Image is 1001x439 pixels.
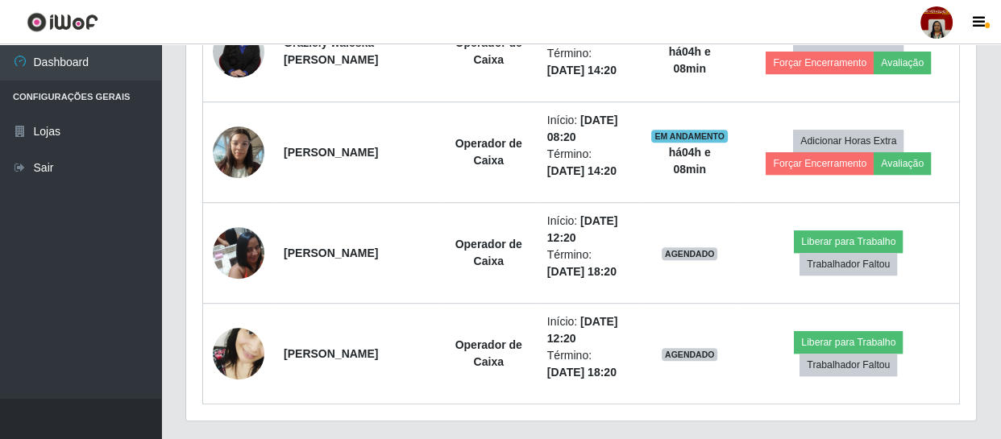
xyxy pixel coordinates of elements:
li: Término: [547,347,632,381]
time: [DATE] 14:20 [547,64,617,77]
button: Liberar para Trabalho [794,230,903,253]
time: [DATE] 12:20 [547,315,618,345]
time: [DATE] 08:20 [547,114,618,143]
img: 1716827942776.jpeg [213,218,264,287]
strong: [PERSON_NAME] [284,146,378,159]
span: AGENDADO [662,348,718,361]
strong: há 04 h e 08 min [669,45,711,75]
strong: Operador de Caixa [455,238,522,267]
li: Término: [547,246,632,280]
img: 1728318910753.jpeg [213,13,264,90]
button: Forçar Encerramento [766,52,874,74]
li: Início: [547,213,632,246]
img: 1735410099606.jpeg [213,118,264,186]
button: Adicionar Horas Extra [793,130,903,152]
img: CoreUI Logo [27,12,98,32]
li: Término: [547,146,632,180]
strong: [PERSON_NAME] [284,246,378,259]
li: Início: [547,313,632,347]
strong: Operador de Caixa [455,137,522,167]
strong: há 04 h e 08 min [669,146,711,176]
button: Trabalhador Faltou [800,253,897,275]
span: EM ANDAMENTO [651,130,728,143]
button: Avaliação [874,152,931,175]
strong: [PERSON_NAME] [284,347,378,360]
li: Início: [547,112,632,146]
button: Trabalhador Faltou [800,354,897,376]
button: Forçar Encerramento [766,152,874,175]
time: [DATE] 18:20 [547,265,617,278]
span: AGENDADO [662,247,718,260]
img: 1735568187482.jpeg [213,298,264,410]
time: [DATE] 18:20 [547,366,617,379]
li: Término: [547,45,632,79]
time: [DATE] 12:20 [547,214,618,244]
button: Liberar para Trabalho [794,331,903,354]
strong: Operador de Caixa [455,338,522,368]
button: Avaliação [874,52,931,74]
time: [DATE] 14:20 [547,164,617,177]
